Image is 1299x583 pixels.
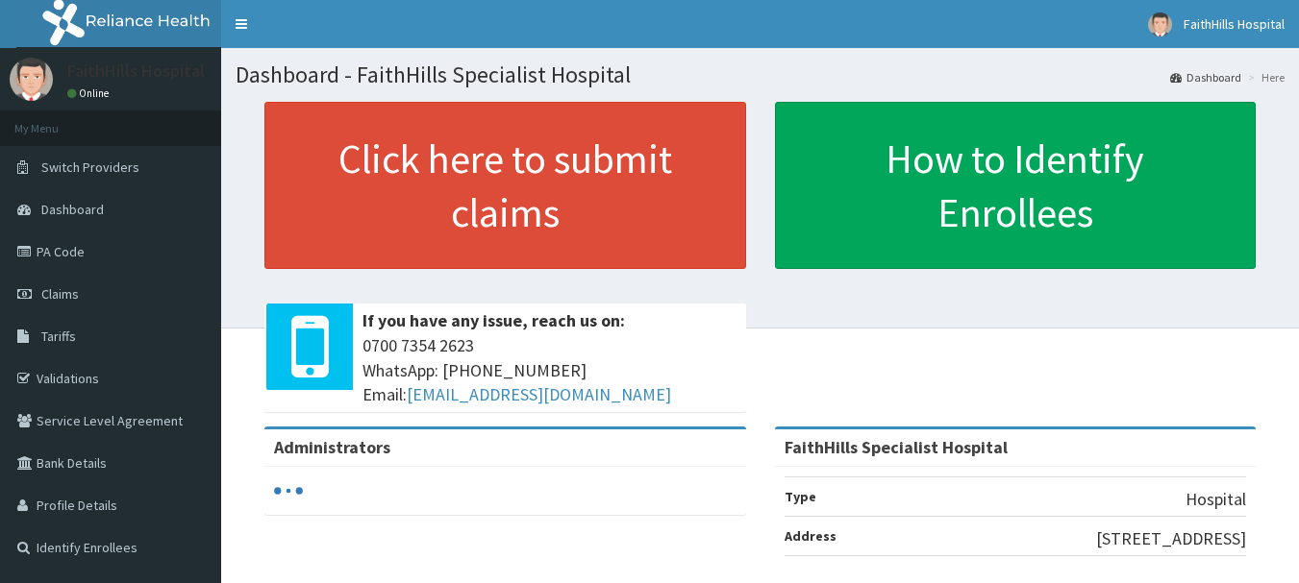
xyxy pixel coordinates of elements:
li: Here [1243,69,1285,85]
p: FaithHills Hospital [67,62,205,80]
strong: FaithHills Specialist Hospital [785,436,1008,458]
span: FaithHills Hospital [1184,15,1285,33]
b: Address [785,527,837,545]
a: Online [67,86,113,100]
b: Administrators [274,436,390,458]
span: 0700 7354 2623 WhatsApp: [PHONE_NUMBER] Email: [362,333,737,407]
img: User Image [1148,12,1172,36]
p: [STREET_ADDRESS] [1096,526,1246,551]
b: If you have any issue, reach us on: [362,309,625,331]
span: Switch Providers [41,158,139,176]
p: Hospital [1186,487,1246,512]
b: Type [785,488,816,505]
a: [EMAIL_ADDRESS][DOMAIN_NAME] [407,383,671,405]
span: Dashboard [41,201,104,218]
svg: audio-loading [274,476,303,505]
img: User Image [10,58,53,101]
a: Click here to submit claims [264,102,746,269]
h1: Dashboard - FaithHills Specialist Hospital [236,62,1285,87]
a: Dashboard [1170,69,1241,85]
a: How to Identify Enrollees [775,102,1257,269]
span: Claims [41,285,79,303]
span: Tariffs [41,328,76,345]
